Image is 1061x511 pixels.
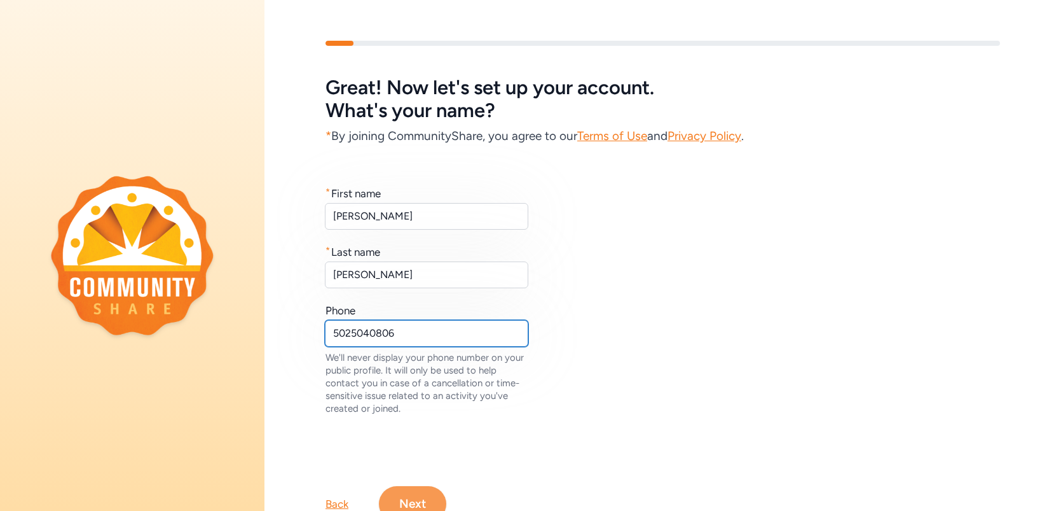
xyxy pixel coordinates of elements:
div: We'll never display your phone number on your public profile. It will only be used to help contac... [325,351,529,415]
div: First name [331,186,381,201]
div: Phone [325,303,355,318]
div: What's your name? [325,99,1000,122]
div: Great! Now let's set up your account. [325,76,1000,99]
div: Last name [331,244,380,260]
div: By joining CommunityShare, you agree to our and . [325,127,1000,145]
input: (000) 000-0000 [325,320,528,347]
a: Privacy Policy [667,129,741,143]
a: Terms of Use [577,129,647,143]
img: logo [51,176,214,335]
